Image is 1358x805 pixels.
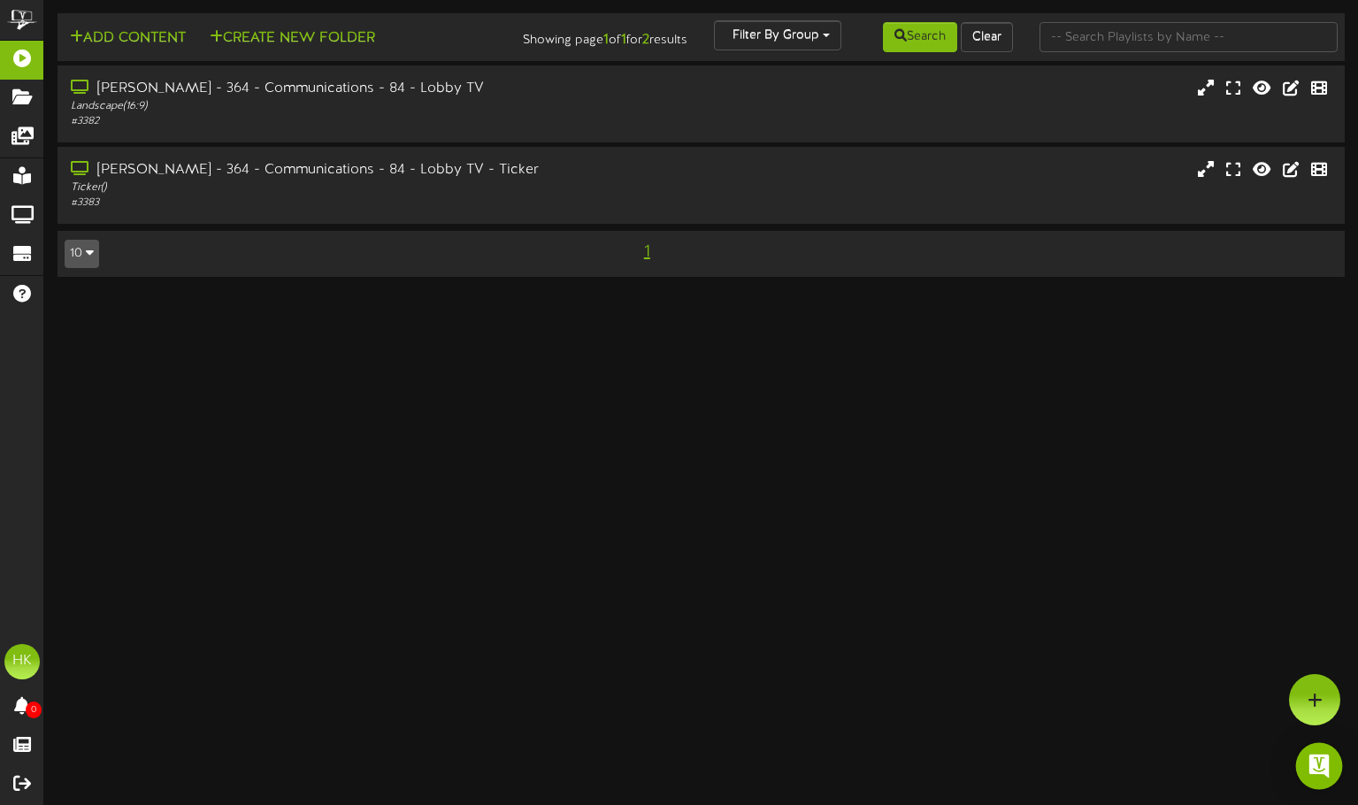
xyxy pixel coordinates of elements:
[26,701,42,718] span: 0
[65,27,191,50] button: Add Content
[640,242,655,262] span: 1
[1040,22,1338,52] input: -- Search Playlists by Name --
[961,22,1013,52] button: Clear
[71,79,580,99] div: [PERSON_NAME] - 364 - Communications - 84 - Lobby TV
[71,180,580,195] div: Ticker ( )
[485,20,702,50] div: Showing page of for results
[204,27,380,50] button: Create New Folder
[714,20,841,50] button: Filter By Group
[883,22,957,52] button: Search
[642,32,649,48] strong: 2
[1296,743,1343,790] div: Open Intercom Messenger
[71,114,580,129] div: # 3382
[621,32,626,48] strong: 1
[71,160,580,180] div: [PERSON_NAME] - 364 - Communications - 84 - Lobby TV - Ticker
[65,240,99,268] button: 10
[4,644,40,679] div: HK
[71,99,580,114] div: Landscape ( 16:9 )
[71,195,580,211] div: # 3383
[603,32,609,48] strong: 1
